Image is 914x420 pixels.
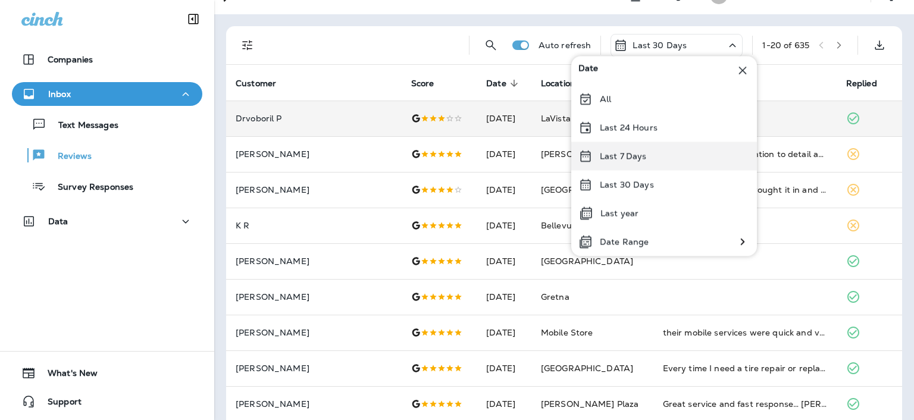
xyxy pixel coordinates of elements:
[477,172,531,208] td: [DATE]
[236,114,392,123] p: Drvoboril P
[477,208,531,243] td: [DATE]
[541,79,575,89] span: Location
[48,55,93,64] p: Companies
[846,78,893,89] span: Replied
[578,63,599,77] span: Date
[36,397,82,411] span: Support
[663,398,827,410] div: Great service and fast response… Hal and Kade answered our questions and completed the repairs wi...
[477,243,531,279] td: [DATE]
[600,208,638,218] p: Last year
[12,112,202,137] button: Text Messages
[236,256,392,266] p: [PERSON_NAME]
[236,221,392,230] p: K R
[541,220,577,231] span: Bellevue
[236,79,276,89] span: Customer
[541,292,569,302] span: Gretna
[236,399,392,409] p: [PERSON_NAME]
[236,328,392,337] p: [PERSON_NAME]
[12,82,202,106] button: Inbox
[600,123,658,132] p: Last 24 Hours
[477,350,531,386] td: [DATE]
[236,292,392,302] p: [PERSON_NAME]
[600,94,611,104] p: All
[12,143,202,168] button: Reviews
[633,40,687,50] p: Last 30 Days
[12,209,202,233] button: Data
[541,363,633,374] span: [GEOGRAPHIC_DATA]
[36,368,98,383] span: What's New
[600,237,649,246] p: Date Range
[541,184,633,195] span: [GEOGRAPHIC_DATA]
[236,78,292,89] span: Customer
[663,327,827,338] div: their mobile services were quick and very respectful. I appreciate how they worked on my vehicle ...
[477,101,531,136] td: [DATE]
[479,33,503,57] button: Search Reviews
[541,327,593,338] span: Mobile Store
[541,256,633,267] span: [GEOGRAPHIC_DATA]
[541,78,591,89] span: Location
[762,40,809,50] div: 1 - 20 of 635
[541,149,639,159] span: [PERSON_NAME] Plaza
[48,89,71,99] p: Inbox
[236,363,392,373] p: [PERSON_NAME]
[600,151,647,161] p: Last 7 Days
[663,362,827,374] div: Every time I need a tire repair or replacement, I go to Jenson on 90th, they do a great job and a...
[46,151,92,162] p: Reviews
[477,136,531,172] td: [DATE]
[477,279,531,315] td: [DATE]
[12,48,202,71] button: Companies
[486,79,506,89] span: Date
[48,217,68,226] p: Data
[541,399,639,409] span: [PERSON_NAME] Plaza
[411,79,434,89] span: Score
[12,174,202,199] button: Survey Responses
[539,40,591,50] p: Auto refresh
[46,120,118,131] p: Text Messages
[12,390,202,413] button: Support
[846,79,877,89] span: Replied
[477,315,531,350] td: [DATE]
[236,185,392,195] p: [PERSON_NAME]
[46,182,133,193] p: Survey Responses
[541,113,571,124] span: LaVista
[177,7,210,31] button: Collapse Sidebar
[411,78,450,89] span: Score
[236,149,392,159] p: [PERSON_NAME]
[868,33,891,57] button: Export as CSV
[12,361,202,385] button: What's New
[600,180,654,189] p: Last 30 Days
[486,78,522,89] span: Date
[236,33,259,57] button: Filters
